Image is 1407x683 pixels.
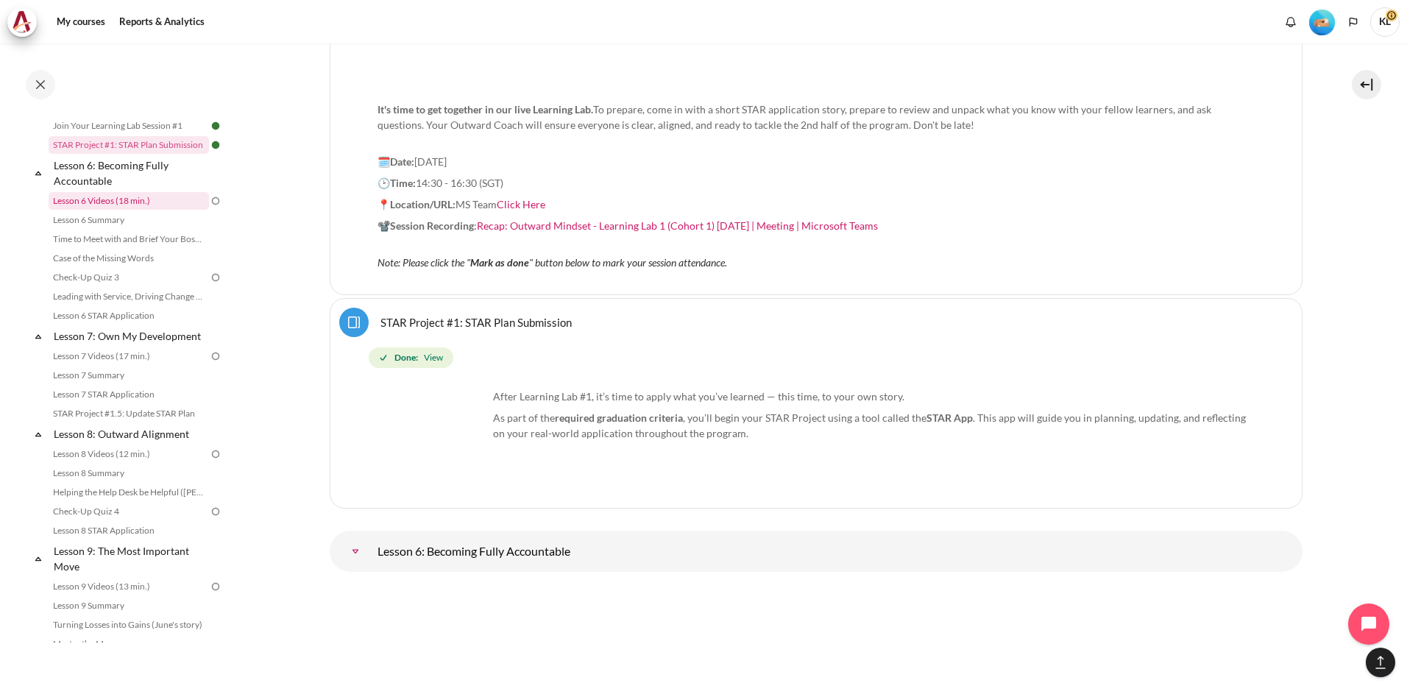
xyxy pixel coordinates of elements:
a: Lesson 9 Summary [49,597,209,615]
span: " button below to mark your session attendance. [529,256,727,269]
div: Level #2 [1309,8,1335,35]
span: Collapse [31,166,46,180]
strong: required graduation criteria [555,411,683,424]
a: Lesson 6: Becoming Fully Accountable [341,537,370,566]
span: Mark as done [470,256,529,269]
p: As part of the , you’ll begin your STAR Project using a tool called the . This app will guide you... [378,410,1255,441]
a: Reports & Analytics [114,7,210,37]
p: : [378,218,1255,233]
img: Level #2 [1309,10,1335,35]
img: To do [209,350,222,363]
a: Case of the Missing Words [49,250,209,267]
a: Leading with Service, Driving Change (Pucknalin's Story) [49,288,209,305]
p: [DATE] [378,154,1255,169]
img: Done [209,119,222,132]
div: Completion requirements for STAR Project #1: STAR Plan Submission [369,344,1269,371]
img: sdd [378,389,488,499]
img: Architeck [12,11,32,33]
a: Recap: Outward Mindset - Learning Lab 1 (Cohort 1) [DATE] | Meeting | Microsoft Teams [477,219,878,232]
a: Lesson 7 Videos (17 min.) [49,347,209,365]
a: Lesson 7: Own My Development [52,326,209,346]
span: KL [1370,7,1400,37]
a: Check-Up Quiz 4 [49,503,209,520]
img: To do [209,505,222,518]
a: Lesson 8 Videos (12 min.) [49,445,209,463]
a: Master the Move [49,635,209,653]
strong: 📽️Session Recording [378,219,474,232]
span: Note: Please click the " [378,256,470,269]
a: Helping the Help Desk be Helpful ([PERSON_NAME]'s Story) [49,484,209,501]
span: View [424,351,443,364]
a: STAR Project #1: STAR Plan Submission [380,315,572,329]
span: Collapse [31,427,46,442]
span: Collapse [31,329,46,344]
a: Time to Meet with and Brief Your Boss #1 [49,230,209,248]
p: After Learning Lab #1, it’s time to apply what you’ve learned — this time, to your own story. [378,389,1255,404]
img: To do [209,271,222,284]
a: Lesson 6: Becoming Fully Accountable [52,155,209,191]
a: Lesson 8: Outward Alignment [52,424,209,444]
a: Turning Losses into Gains (June's story) [49,616,209,634]
div: Show notification window with no new notifications [1280,11,1302,33]
a: Lesson 7 Summary [49,367,209,384]
strong: It's time to get together in our live Learning Lab. [378,103,593,116]
span: Collapse [31,551,46,566]
a: Lesson 9: The Most Important Move [52,541,209,576]
img: To do [209,447,222,461]
button: [[backtotopbutton]] [1366,648,1395,677]
strong: STAR App [926,411,973,424]
a: STAR Project #1.5: Update STAR Plan [49,405,209,422]
a: Lesson 6 STAR Application [49,307,209,325]
a: My courses [52,7,110,37]
a: Architeck Architeck [7,7,44,37]
strong: 📍Location/URL: [378,198,456,210]
a: Lesson 8 STAR Application [49,522,209,539]
img: To do [209,194,222,208]
a: STAR Project #1: STAR Plan Submission [49,136,209,154]
a: Lesson 6 Summary [49,211,209,229]
a: Lesson 6 Videos (18 min.) [49,192,209,210]
a: Lesson 8 Summary [49,464,209,482]
p: To prepare, come in with a short STAR application story, prepare to review and unpack what you kn... [378,86,1255,148]
strong: 🕑Time: [378,177,416,189]
button: Languages [1342,11,1364,33]
a: User menu [1370,7,1400,37]
a: Join Your Learning Lab Session #1 [49,117,209,135]
img: Done [209,138,222,152]
span: MS Team [456,198,545,210]
a: Click Here [497,198,545,210]
span: 14:30 - 16:30 (SGT) [416,177,503,189]
strong: Done: [394,351,418,364]
a: Lesson 9 Videos (13 min.) [49,578,209,595]
strong: 🗓️Date: [378,155,414,168]
a: Check-Up Quiz 3 [49,269,209,286]
img: To do [209,580,222,593]
a: Lesson 7 STAR Application [49,386,209,403]
a: Level #2 [1303,8,1341,35]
